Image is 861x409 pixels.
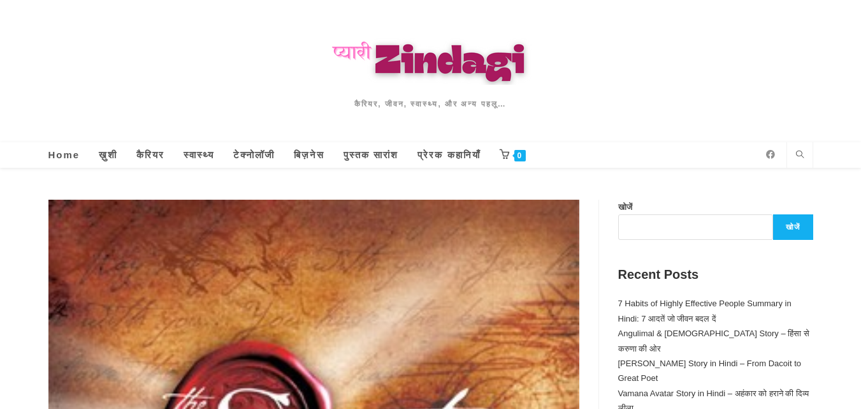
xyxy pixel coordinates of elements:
[39,142,90,168] a: Home
[618,359,802,383] a: [PERSON_NAME] Story in Hindi – From Dacoit to Great Poet
[224,142,284,168] a: टेक्नोलॉजी
[233,149,275,160] span: टेक्नोलॉजी
[205,98,656,110] h2: कैरियर, जीवन, स्वास्थ्य, और अन्य पहलू…
[791,149,809,163] a: Search website
[618,265,813,283] h2: Recent Posts
[99,149,117,160] span: ख़ुशी
[136,149,164,160] span: कैरियर
[618,329,809,353] a: Angulimal & [DEMOGRAPHIC_DATA] Story – हिंसा से करुणा की ओर
[514,150,526,161] span: 0
[334,142,408,168] a: पुस्तक सारांश
[284,142,334,168] a: बिज़नेस
[408,142,489,168] a: प्रेरक कहानियाँ
[48,149,80,160] span: Home
[127,142,174,168] a: कैरियर
[205,32,656,85] img: Pyaari Zindagi
[174,142,224,168] a: स्वास्थ्य
[618,299,792,323] a: 7 Habits of Highly Effective People Summary in Hindi: 7 आदतें जो जीवन बदल दें
[89,142,127,168] a: ख़ुशी
[490,142,536,168] a: 0
[184,149,214,160] span: स्वास्थ्य
[761,150,780,159] a: Facebook (opens in a new tab)
[417,149,480,160] span: प्रेरक कहानियाँ
[294,149,324,160] span: बिज़नेस
[344,149,398,160] span: पुस्तक सारांश
[773,214,813,240] button: खोजें
[618,202,632,212] label: खोजें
